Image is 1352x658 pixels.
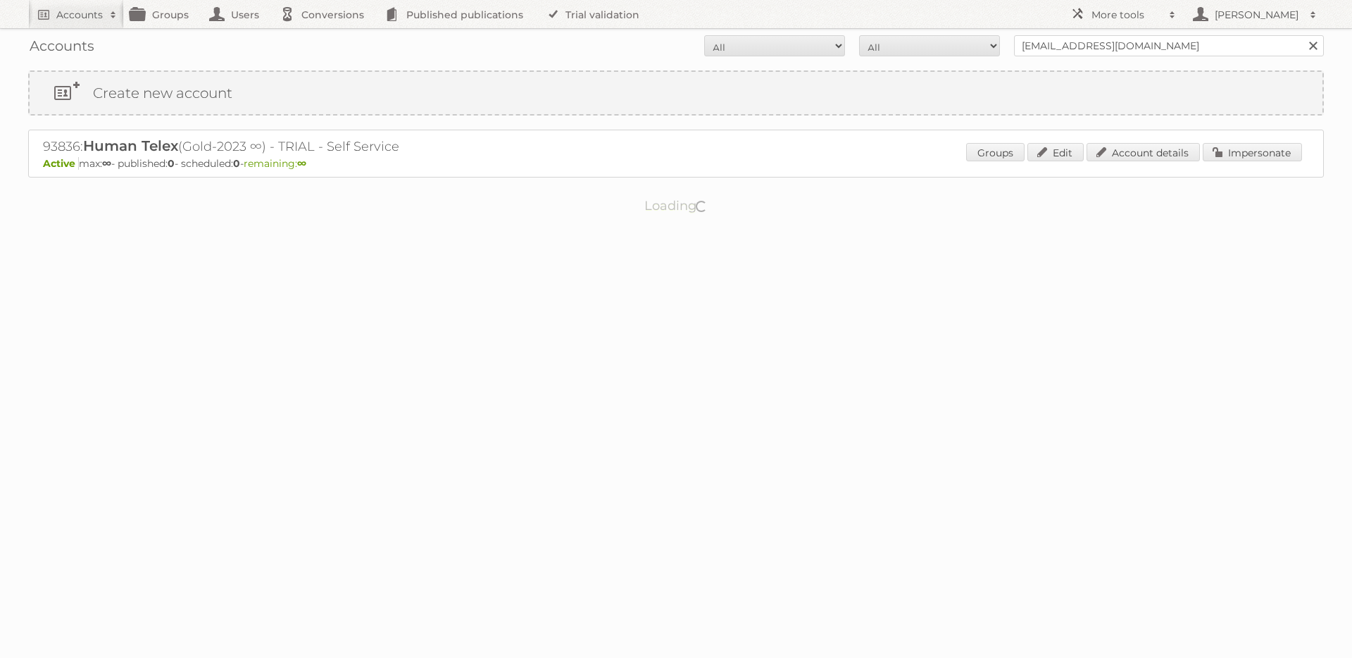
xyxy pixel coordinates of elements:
span: remaining: [244,157,306,170]
h2: Accounts [56,8,103,22]
h2: [PERSON_NAME] [1211,8,1303,22]
strong: ∞ [297,157,306,170]
a: Edit [1027,143,1084,161]
strong: 0 [233,157,240,170]
strong: ∞ [102,157,111,170]
a: Groups [966,143,1025,161]
a: Impersonate [1203,143,1302,161]
strong: 0 [168,157,175,170]
p: Loading [600,192,753,220]
p: max: - published: - scheduled: - [43,157,1309,170]
span: Active [43,157,79,170]
h2: More tools [1091,8,1162,22]
a: Account details [1087,143,1200,161]
h2: 93836: (Gold-2023 ∞) - TRIAL - Self Service [43,137,536,156]
a: Create new account [30,72,1322,114]
span: Human Telex [83,137,178,154]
